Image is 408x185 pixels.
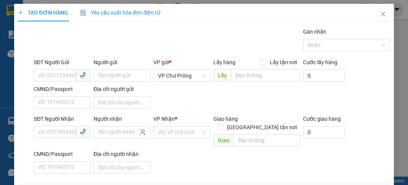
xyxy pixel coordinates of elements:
[94,96,150,109] input: Địa chỉ của người gửi
[34,85,90,93] div: CMND/Passport
[234,134,300,146] input: Dọc đường
[158,70,206,81] span: VP Chư Prông
[267,58,300,67] span: Lấy tận nơi
[380,11,386,17] span: close
[213,59,235,65] span: Lấy hàng
[94,58,150,67] div: Người gửi
[303,116,341,122] label: Cước giao hàng
[34,150,90,158] div: CMND/Passport
[80,128,86,135] span: phone
[18,10,68,16] span: TẠO ĐƠN HÀNG
[94,85,150,93] div: Địa chỉ người gửi
[80,10,86,16] img: icon
[34,58,90,67] div: SĐT Người Gửi
[94,150,150,158] div: Địa chỉ người nhận
[94,161,150,174] input: Địa chỉ của người nhận
[34,115,90,123] div: SĐT Người Nhận
[303,59,337,65] label: Cước lấy hàng
[213,116,238,122] span: Giao hàng
[213,69,231,81] span: Lấy
[373,4,394,25] button: Close
[153,58,210,67] div: VP gửi
[303,29,326,35] label: Gán nhãn
[303,126,345,138] input: Cước giao hàng
[80,10,161,16] span: Yêu cầu xuất hóa đơn điện tử
[231,69,300,81] input: Dọc đường
[18,10,23,15] span: plus
[303,70,345,82] input: Cước lấy hàng
[80,72,86,78] span: phone
[94,115,150,123] div: Người nhận
[213,134,234,146] span: Giao
[224,123,300,131] span: [GEOGRAPHIC_DATA] tận nơi
[153,116,175,122] span: VP Nhận
[140,129,146,135] span: user-add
